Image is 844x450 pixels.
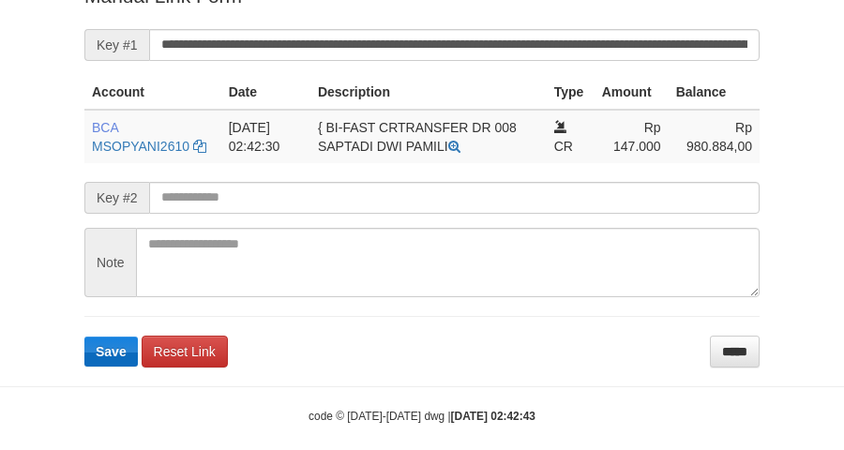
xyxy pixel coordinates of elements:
span: Note [84,228,136,297]
small: code © [DATE]-[DATE] dwg | [309,410,535,423]
span: Key #1 [84,29,149,61]
a: MSOPYANI2610 [92,139,189,154]
td: { BI-FAST CRTRANSFER DR 008 SAPTADI DWI PAMILI [310,110,547,163]
a: Reset Link [142,336,228,367]
th: Balance [669,75,760,110]
button: Save [84,337,138,367]
span: Save [96,344,127,359]
td: Rp 147.000 [595,110,669,163]
strong: [DATE] 02:42:43 [451,410,535,423]
th: Account [84,75,221,110]
span: Key #2 [84,182,149,214]
th: Type [547,75,595,110]
th: Amount [595,75,669,110]
span: BCA [92,120,118,135]
td: [DATE] 02:42:30 [221,110,310,163]
th: Date [221,75,310,110]
td: Rp 980.884,00 [669,110,760,163]
span: Reset Link [154,344,216,359]
th: Description [310,75,547,110]
span: CR [554,139,573,154]
a: Copy MSOPYANI2610 to clipboard [193,139,206,154]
